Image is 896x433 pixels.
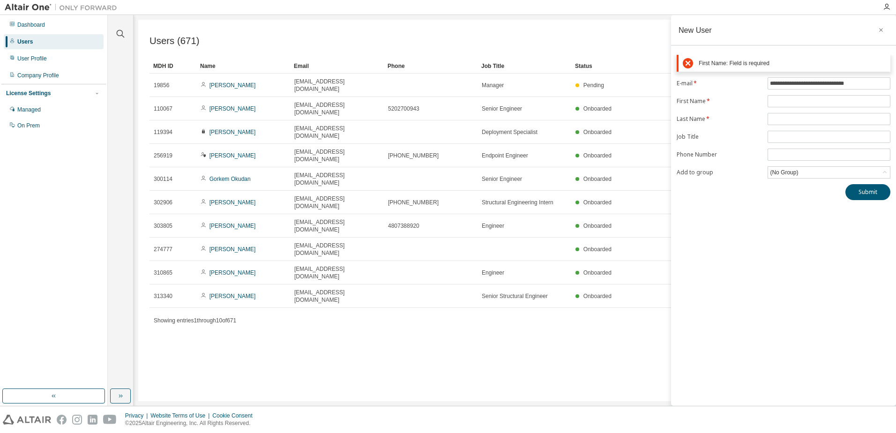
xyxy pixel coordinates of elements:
[294,148,380,163] span: [EMAIL_ADDRESS][DOMAIN_NAME]
[17,72,59,79] div: Company Profile
[17,21,45,29] div: Dashboard
[575,59,831,74] div: Status
[679,26,712,34] div: New User
[583,105,612,112] span: Onboarded
[388,152,439,159] span: [PHONE_NUMBER]
[154,199,172,206] span: 302906
[154,317,236,324] span: Showing entries 1 through 10 of 671
[149,36,200,46] span: Users (671)
[294,59,380,74] div: Email
[154,82,169,89] span: 19856
[154,175,172,183] span: 300114
[768,167,890,178] div: (No Group)
[294,172,380,187] span: [EMAIL_ADDRESS][DOMAIN_NAME]
[294,242,380,257] span: [EMAIL_ADDRESS][DOMAIN_NAME]
[17,55,47,62] div: User Profile
[388,199,439,206] span: [PHONE_NUMBER]
[583,199,612,206] span: Onboarded
[294,218,380,233] span: [EMAIL_ADDRESS][DOMAIN_NAME]
[482,199,553,206] span: Structural Engineering Intern
[699,60,886,67] div: First Name: Field is required
[209,269,256,276] a: [PERSON_NAME]
[481,59,567,74] div: Job Title
[294,101,380,116] span: [EMAIL_ADDRESS][DOMAIN_NAME]
[482,105,522,112] span: Senior Engineer
[17,122,40,129] div: On Prem
[209,246,256,253] a: [PERSON_NAME]
[482,269,504,276] span: Engineer
[209,82,256,89] a: [PERSON_NAME]
[583,129,612,135] span: Onboarded
[5,3,122,12] img: Altair One
[769,167,799,178] div: (No Group)
[154,246,172,253] span: 274777
[154,152,172,159] span: 256919
[482,128,538,136] span: Deployment Specialist
[677,169,762,176] label: Add to group
[677,115,762,123] label: Last Name
[294,78,380,93] span: [EMAIL_ADDRESS][DOMAIN_NAME]
[209,293,256,299] a: [PERSON_NAME]
[482,175,522,183] span: Senior Engineer
[72,415,82,425] img: instagram.svg
[482,152,528,159] span: Endpoint Engineer
[150,412,212,419] div: Website Terms of Use
[677,80,762,87] label: E-mail
[154,292,172,300] span: 313340
[677,97,762,105] label: First Name
[677,151,762,158] label: Phone Number
[583,223,612,229] span: Onboarded
[3,415,51,425] img: altair_logo.svg
[154,222,172,230] span: 303805
[482,82,504,89] span: Manager
[88,415,97,425] img: linkedin.svg
[200,59,286,74] div: Name
[294,289,380,304] span: [EMAIL_ADDRESS][DOMAIN_NAME]
[294,195,380,210] span: [EMAIL_ADDRESS][DOMAIN_NAME]
[212,412,258,419] div: Cookie Consent
[125,412,150,419] div: Privacy
[209,152,256,159] a: [PERSON_NAME]
[154,105,172,112] span: 110067
[294,265,380,280] span: [EMAIL_ADDRESS][DOMAIN_NAME]
[583,246,612,253] span: Onboarded
[209,199,256,206] a: [PERSON_NAME]
[209,176,251,182] a: Gorkem Okudan
[209,129,256,135] a: [PERSON_NAME]
[6,90,51,97] div: License Settings
[482,292,548,300] span: Senior Structural Engineer
[103,415,117,425] img: youtube.svg
[583,82,604,89] span: Pending
[845,184,890,200] button: Submit
[583,293,612,299] span: Onboarded
[583,152,612,159] span: Onboarded
[583,176,612,182] span: Onboarded
[153,59,193,74] div: MDH ID
[294,125,380,140] span: [EMAIL_ADDRESS][DOMAIN_NAME]
[388,59,474,74] div: Phone
[17,106,41,113] div: Managed
[209,105,256,112] a: [PERSON_NAME]
[154,128,172,136] span: 119394
[125,419,258,427] p: © 2025 Altair Engineering, Inc. All Rights Reserved.
[57,415,67,425] img: facebook.svg
[388,105,419,112] span: 5202700943
[154,269,172,276] span: 310865
[209,223,256,229] a: [PERSON_NAME]
[17,38,33,45] div: Users
[677,133,762,141] label: Job Title
[583,269,612,276] span: Onboarded
[482,222,504,230] span: Engineer
[388,222,419,230] span: 4807388920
